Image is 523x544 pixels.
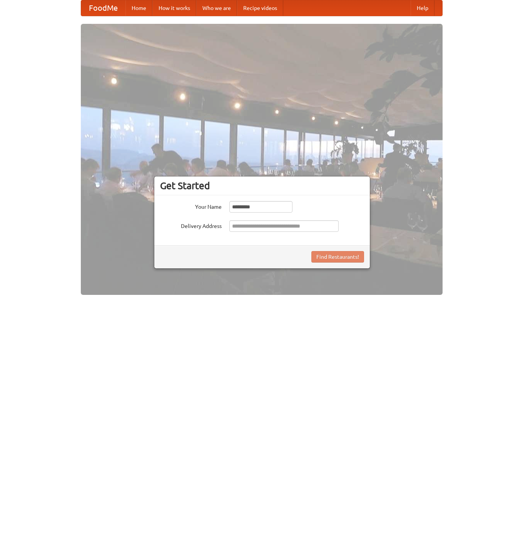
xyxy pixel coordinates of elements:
[160,220,222,230] label: Delivery Address
[411,0,434,16] a: Help
[311,251,364,263] button: Find Restaurants!
[81,0,125,16] a: FoodMe
[237,0,283,16] a: Recipe videos
[160,180,364,191] h3: Get Started
[125,0,152,16] a: Home
[152,0,196,16] a: How it works
[160,201,222,211] label: Your Name
[196,0,237,16] a: Who we are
